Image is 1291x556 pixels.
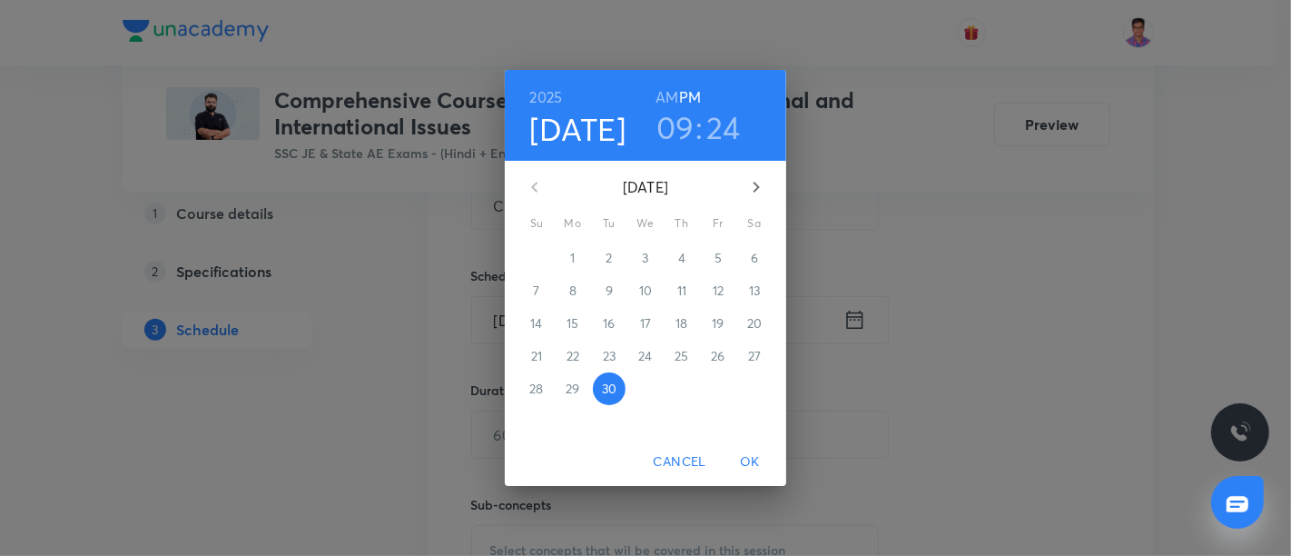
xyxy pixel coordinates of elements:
span: Sa [738,214,771,233]
p: [DATE] [557,176,734,198]
span: Fr [702,214,734,233]
button: Cancel [646,445,714,479]
button: OK [721,445,779,479]
button: 09 [656,108,695,146]
button: PM [679,84,701,110]
button: 24 [707,108,741,146]
span: Cancel [654,451,706,473]
span: Mo [557,214,589,233]
button: 2025 [530,84,563,110]
span: Tu [593,214,626,233]
button: AM [655,84,678,110]
span: OK [728,451,772,473]
h3: : [695,108,703,146]
p: 30 [602,380,616,398]
span: Th [665,214,698,233]
button: [DATE] [530,110,626,148]
span: We [629,214,662,233]
button: 30 [593,372,626,405]
span: Su [520,214,553,233]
